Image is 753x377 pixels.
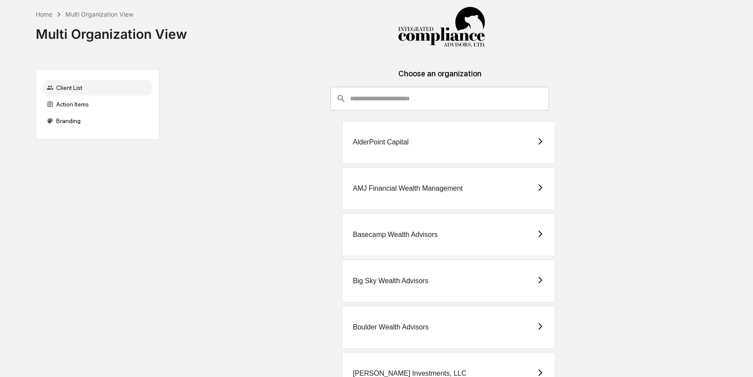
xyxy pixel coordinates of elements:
[398,7,485,48] img: Integrated Compliance Advisors
[36,10,52,18] div: Home
[330,87,549,110] div: consultant-dashboard__filter-organizations-search-bar
[353,231,438,239] div: Basecamp Wealth Advisors
[166,69,713,87] div: Choose an organization
[353,138,409,146] div: AlderPoint Capital
[43,113,152,129] div: Branding
[353,277,428,285] div: Big Sky Wealth Advisors
[353,323,429,331] div: Boulder Wealth Advisors
[36,19,187,42] div: Multi Organization View
[43,80,152,96] div: Client List
[65,10,133,18] div: Multi Organization View
[353,185,463,192] div: AMJ Financial Wealth Management
[43,96,152,112] div: Action Items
